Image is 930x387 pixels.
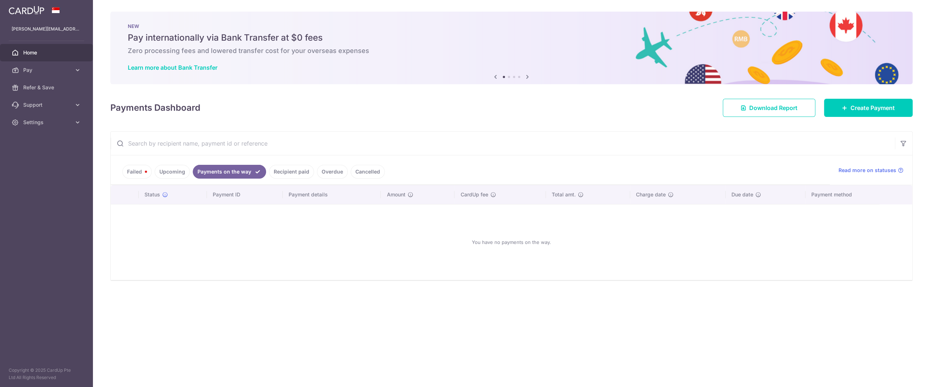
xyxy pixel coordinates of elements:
a: Cancelled [351,165,385,179]
span: Pay [23,66,71,74]
p: [PERSON_NAME][EMAIL_ADDRESS][PERSON_NAME][DOMAIN_NAME] [12,25,81,33]
a: Failed [122,165,152,179]
a: Read more on statuses [839,167,904,174]
a: Download Report [723,99,815,117]
span: Support [23,101,71,109]
input: Search by recipient name, payment id or reference [111,132,895,155]
span: Read more on statuses [839,167,896,174]
div: You have no payments on the way. [119,210,904,274]
a: Payments on the way [193,165,266,179]
th: Payment details [283,185,381,204]
a: Create Payment [824,99,913,117]
span: Create Payment [851,103,895,112]
a: Upcoming [155,165,190,179]
span: Refer & Save [23,84,71,91]
a: Overdue [317,165,348,179]
span: Download Report [749,103,798,112]
span: Amount [387,191,405,198]
a: Learn more about Bank Transfer [128,64,217,71]
span: Charge date [636,191,666,198]
h4: Payments Dashboard [110,101,200,114]
span: CardUp fee [460,191,488,198]
span: Settings [23,119,71,126]
a: Recipient paid [269,165,314,179]
th: Payment ID [207,185,283,204]
h6: Zero processing fees and lowered transfer cost for your overseas expenses [128,46,895,55]
p: NEW [128,23,895,29]
span: Total amt. [552,191,576,198]
img: CardUp [9,6,44,15]
img: Bank transfer banner [110,12,913,84]
span: Home [23,49,71,56]
span: Status [144,191,160,198]
span: Due date [731,191,753,198]
th: Payment method [805,185,912,204]
h5: Pay internationally via Bank Transfer at $0 fees [128,32,895,44]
